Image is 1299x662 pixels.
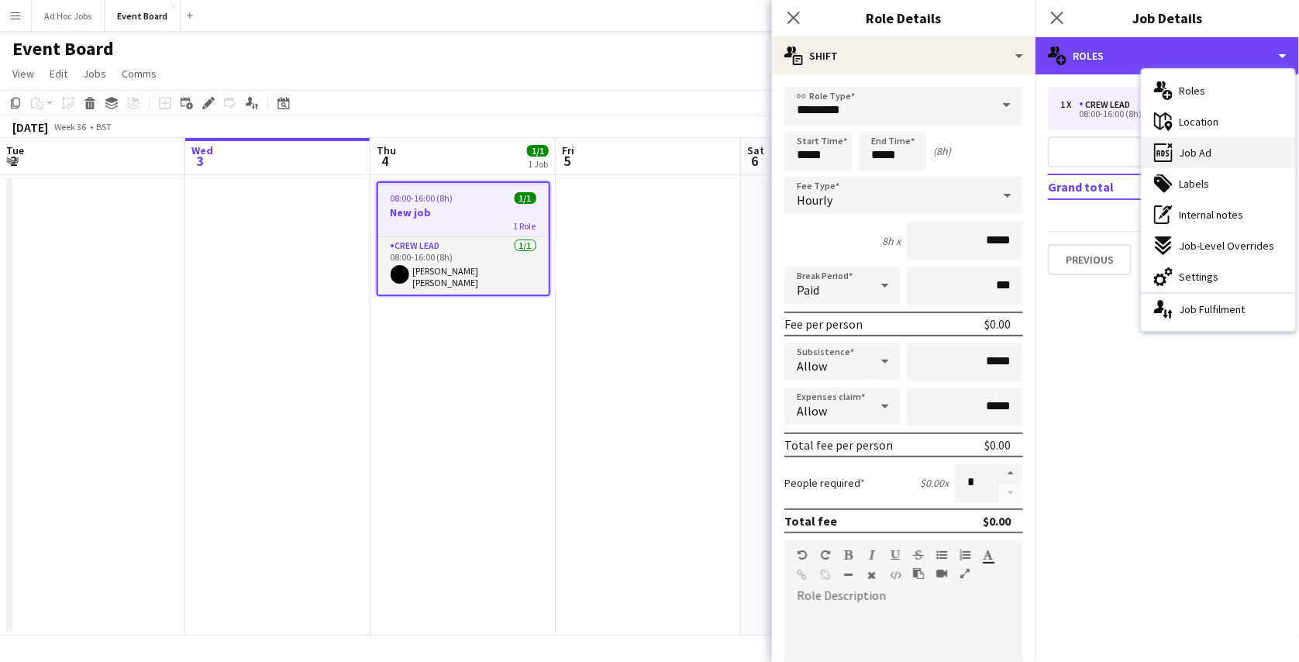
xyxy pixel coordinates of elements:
[797,192,832,208] span: Hourly
[936,549,947,561] button: Unordered List
[890,549,901,561] button: Underline
[890,569,901,581] button: HTML Code
[12,119,48,135] div: [DATE]
[1060,110,1258,118] div: 08:00-16:00 (8h)
[377,143,396,157] span: Thu
[191,143,213,157] span: Wed
[784,437,893,453] div: Total fee per person
[983,549,994,561] button: Text Color
[115,64,163,84] a: Comms
[4,152,24,170] span: 2
[1035,8,1299,28] h3: Job Details
[1048,136,1287,167] button: Add role
[797,549,808,561] button: Undo
[96,121,112,133] div: BST
[1179,146,1211,160] span: Job Ad
[797,282,819,298] span: Paid
[920,476,949,490] div: $0.00 x
[882,234,901,248] div: 8h x
[936,567,947,580] button: Insert video
[998,464,1023,484] button: Increase
[562,143,574,157] span: Fri
[983,513,1011,529] div: $0.00
[960,567,970,580] button: Fullscreen
[984,437,1011,453] div: $0.00
[867,569,877,581] button: Clear Formatting
[843,549,854,561] button: Bold
[1048,244,1132,275] button: Previous
[50,67,67,81] span: Edit
[913,567,924,580] button: Paste as plain text
[43,64,74,84] a: Edit
[960,549,970,561] button: Ordered List
[1035,37,1299,74] div: Roles
[784,316,863,332] div: Fee per person
[745,152,764,170] span: 6
[772,8,1035,28] h3: Role Details
[784,476,865,490] label: People required
[391,192,453,204] span: 08:00-16:00 (8h)
[984,316,1011,332] div: $0.00
[913,549,924,561] button: Strikethrough
[6,143,24,157] span: Tue
[378,205,549,219] h3: New job
[843,569,854,581] button: Horizontal Line
[1079,99,1136,110] div: Crew Lead
[515,192,536,204] span: 1/1
[933,144,951,158] div: (8h)
[527,145,549,157] span: 1/1
[377,181,550,296] app-job-card: 08:00-16:00 (8h)1/1New job1 RoleCrew Lead1/108:00-16:00 (8h)[PERSON_NAME] [PERSON_NAME]
[77,64,112,84] a: Jobs
[1142,294,1295,325] div: Job Fulfilment
[772,37,1035,74] div: Shift
[6,64,40,84] a: View
[1179,115,1218,129] span: Location
[189,152,213,170] span: 3
[514,220,536,232] span: 1 Role
[1179,270,1218,284] span: Settings
[378,237,549,295] app-card-role: Crew Lead1/108:00-16:00 (8h)[PERSON_NAME] [PERSON_NAME]
[105,1,181,31] button: Event Board
[867,549,877,561] button: Italic
[1048,174,1214,199] td: Grand total
[122,67,157,81] span: Comms
[528,158,548,170] div: 1 Job
[1060,99,1079,110] div: 1 x
[820,549,831,561] button: Redo
[1179,239,1274,253] span: Job-Level Overrides
[747,143,764,157] span: Sat
[12,67,34,81] span: View
[560,152,574,170] span: 5
[797,358,827,374] span: Allow
[797,403,827,419] span: Allow
[51,121,90,133] span: Week 36
[1179,177,1209,191] span: Labels
[32,1,105,31] button: Ad Hoc Jobs
[83,67,106,81] span: Jobs
[1179,84,1205,98] span: Roles
[1179,208,1243,222] span: Internal notes
[784,513,837,529] div: Total fee
[374,152,396,170] span: 4
[12,37,114,60] h1: Event Board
